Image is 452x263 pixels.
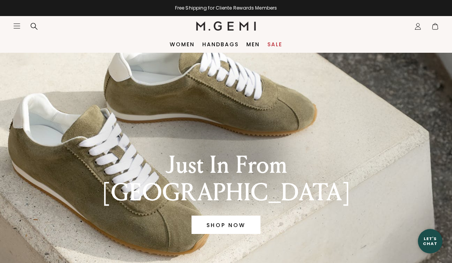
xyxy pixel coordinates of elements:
[13,22,21,30] button: Open site menu
[418,236,442,246] div: Let's Chat
[196,21,256,31] img: M.Gemi
[84,151,368,206] div: Just In From [GEOGRAPHIC_DATA]
[170,41,195,47] a: Women
[202,41,239,47] a: Handbags
[192,216,260,234] a: Banner primary button
[246,41,260,47] a: Men
[267,41,282,47] a: Sale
